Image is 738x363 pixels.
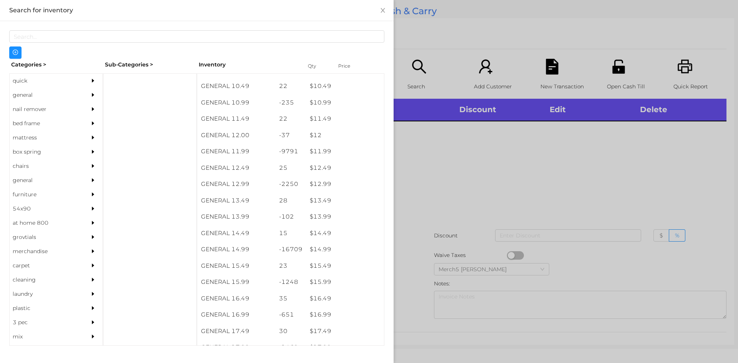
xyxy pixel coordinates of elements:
[275,143,306,160] div: -9791
[306,127,384,144] div: $ 12
[10,230,80,244] div: grovtials
[306,192,384,209] div: $ 13.49
[275,274,306,290] div: -1248
[90,121,96,126] i: icon: caret-right
[306,339,384,356] div: $ 17.99
[10,287,80,301] div: laundry
[336,61,367,71] div: Price
[306,143,384,160] div: $ 11.99
[275,225,306,242] div: 15
[197,94,275,111] div: GENERAL 10.99
[90,92,96,98] i: icon: caret-right
[90,249,96,254] i: icon: caret-right
[199,61,298,69] div: Inventory
[10,187,80,202] div: furniture
[197,209,275,225] div: GENERAL 13.99
[275,160,306,176] div: 25
[275,290,306,307] div: 35
[10,145,80,159] div: box spring
[9,30,384,43] input: Search...
[10,301,80,315] div: plastic
[275,176,306,192] div: -2250
[197,307,275,323] div: GENERAL 16.99
[306,61,329,71] div: Qty
[306,78,384,94] div: $ 10.49
[306,323,384,340] div: $ 17.49
[90,206,96,211] i: icon: caret-right
[197,127,275,144] div: GENERAL 12.00
[306,209,384,225] div: $ 13.99
[306,225,384,242] div: $ 14.49
[10,159,80,173] div: chairs
[9,46,22,59] button: icon: plus-circle
[90,163,96,169] i: icon: caret-right
[197,78,275,94] div: GENERAL 10.49
[90,220,96,225] i: icon: caret-right
[90,192,96,197] i: icon: caret-right
[103,59,197,71] div: Sub-Categories >
[10,244,80,259] div: merchandise
[197,111,275,127] div: GENERAL 11.49
[10,173,80,187] div: general
[10,131,80,145] div: mattress
[197,339,275,356] div: GENERAL 17.99
[197,241,275,258] div: GENERAL 14.99
[197,323,275,340] div: GENERAL 17.49
[9,59,103,71] div: Categories >
[10,259,80,273] div: carpet
[306,176,384,192] div: $ 12.99
[306,94,384,111] div: $ 10.99
[275,209,306,225] div: -102
[306,290,384,307] div: $ 16.49
[10,202,80,216] div: 54x90
[90,291,96,297] i: icon: caret-right
[306,307,384,323] div: $ 16.99
[306,111,384,127] div: $ 11.49
[275,241,306,258] div: -16709
[10,88,80,102] div: general
[197,143,275,160] div: GENERAL 11.99
[9,6,384,15] div: Search for inventory
[306,274,384,290] div: $ 15.99
[90,305,96,311] i: icon: caret-right
[90,78,96,83] i: icon: caret-right
[10,273,80,287] div: cleaning
[90,277,96,282] i: icon: caret-right
[275,323,306,340] div: 30
[197,176,275,192] div: GENERAL 12.99
[10,116,80,131] div: bed frame
[197,290,275,307] div: GENERAL 16.49
[10,216,80,230] div: at home 800
[90,149,96,154] i: icon: caret-right
[90,106,96,112] i: icon: caret-right
[10,315,80,330] div: 3 pec
[90,334,96,339] i: icon: caret-right
[275,307,306,323] div: -651
[275,258,306,274] div: 23
[10,74,80,88] div: quick
[275,192,306,209] div: 28
[197,192,275,209] div: GENERAL 13.49
[90,234,96,240] i: icon: caret-right
[275,127,306,144] div: -37
[10,102,80,116] div: nail remover
[197,225,275,242] div: GENERAL 14.49
[380,7,386,13] i: icon: close
[306,241,384,258] div: $ 14.99
[275,94,306,111] div: -235
[10,344,80,358] div: appliances
[90,320,96,325] i: icon: caret-right
[90,135,96,140] i: icon: caret-right
[197,160,275,176] div: GENERAL 12.49
[306,160,384,176] div: $ 12.49
[275,111,306,127] div: 22
[275,78,306,94] div: 22
[90,263,96,268] i: icon: caret-right
[10,330,80,344] div: mix
[275,339,306,356] div: -1469
[197,258,275,274] div: GENERAL 15.49
[90,177,96,183] i: icon: caret-right
[306,258,384,274] div: $ 15.49
[197,274,275,290] div: GENERAL 15.99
